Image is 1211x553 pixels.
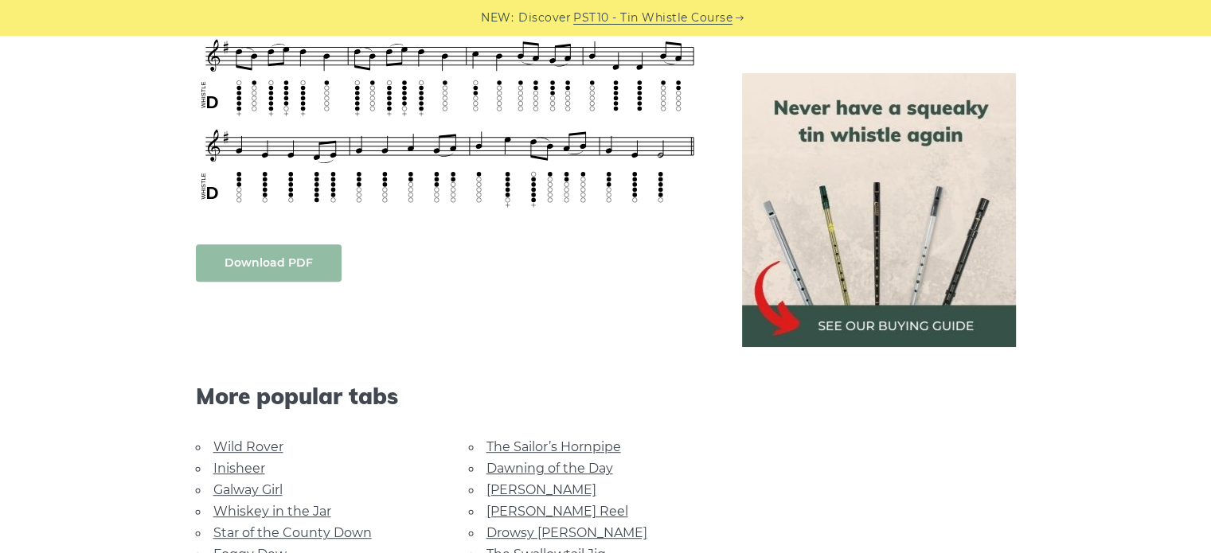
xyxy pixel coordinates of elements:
a: Download PDF [196,244,342,282]
a: Whiskey in the Jar [213,504,331,519]
a: Star of the County Down [213,525,372,540]
a: Drowsy [PERSON_NAME] [486,525,647,540]
a: Inisheer [213,461,265,476]
span: NEW: [481,9,514,27]
img: tin whistle buying guide [742,73,1016,347]
a: PST10 - Tin Whistle Course [573,9,732,27]
a: Galway Girl [213,482,283,497]
span: Discover [518,9,571,27]
span: More popular tabs [196,383,704,410]
a: [PERSON_NAME] Reel [486,504,628,519]
a: The Sailor’s Hornpipe [486,439,621,454]
a: Dawning of the Day [486,461,613,476]
a: [PERSON_NAME] [486,482,596,497]
a: Wild Rover [213,439,283,454]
